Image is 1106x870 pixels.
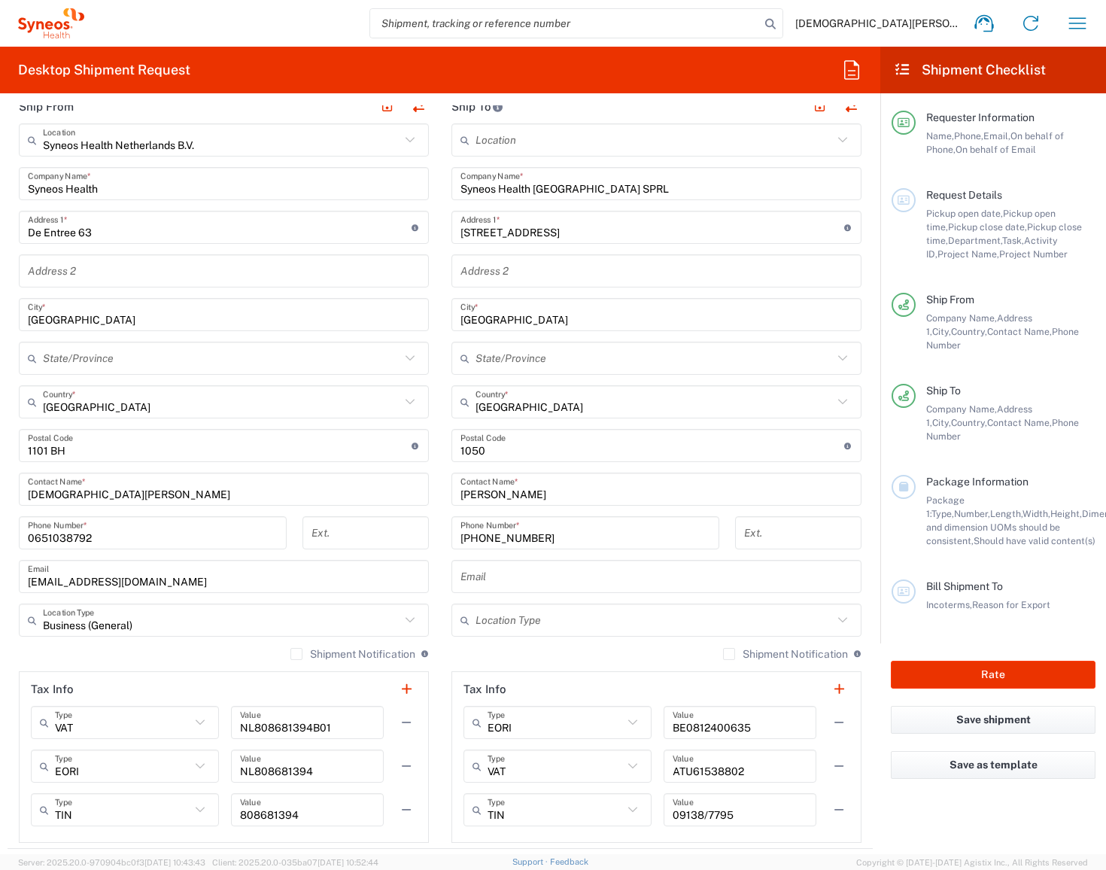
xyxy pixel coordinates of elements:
span: Department, [948,235,1002,246]
span: Country, [951,326,987,337]
h2: Ship To [451,99,503,114]
span: City, [932,326,951,337]
span: Project Number [999,248,1068,260]
span: Contact Name, [987,417,1052,428]
span: Length, [990,508,1022,519]
span: Requester Information [926,111,1035,123]
span: Company Name, [926,403,997,415]
span: City, [932,417,951,428]
span: Copyright © [DATE]-[DATE] Agistix Inc., All Rights Reserved [856,856,1088,869]
span: Should have valid content(s) [974,535,1095,546]
span: Name, [926,130,954,141]
span: Reason for Export [972,599,1050,610]
h2: Tax Info [31,682,74,697]
button: Rate [891,661,1095,689]
button: Save shipment [891,706,1095,734]
span: Height, [1050,508,1082,519]
span: Bill Shipment To [926,580,1003,592]
span: Ship To [926,385,961,397]
span: On behalf of Email [956,144,1036,155]
label: Shipment Notification [723,648,848,660]
span: [DATE] 10:43:43 [144,858,205,867]
a: Feedback [550,857,588,866]
button: Save as template [891,751,1095,779]
span: Client: 2025.20.0-035ba07 [212,858,378,867]
input: Shipment, tracking or reference number [370,9,760,38]
label: Shipment Notification [290,648,415,660]
span: Package Information [926,476,1029,488]
h2: Shipment Checklist [894,61,1046,79]
span: Request Details [926,189,1002,201]
span: [DATE] 10:52:44 [318,858,378,867]
span: Contact Name, [987,326,1052,337]
span: Server: 2025.20.0-970904bc0f3 [18,858,205,867]
span: Pickup close date, [948,221,1027,233]
span: Project Name, [937,248,999,260]
span: Pickup open date, [926,208,1003,219]
span: Country, [951,417,987,428]
span: [DEMOGRAPHIC_DATA][PERSON_NAME] [795,17,961,30]
h2: Ship From [19,99,74,114]
span: Type, [931,508,954,519]
span: Incoterms, [926,599,972,610]
span: Width, [1022,508,1050,519]
span: Phone, [954,130,983,141]
span: Package 1: [926,494,965,519]
h2: Desktop Shipment Request [18,61,190,79]
span: Email, [983,130,1010,141]
span: Ship From [926,294,974,306]
span: Number, [954,508,990,519]
h2: Tax Info [463,682,506,697]
span: Company Name, [926,312,997,324]
a: Support [512,857,550,866]
span: Task, [1002,235,1024,246]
